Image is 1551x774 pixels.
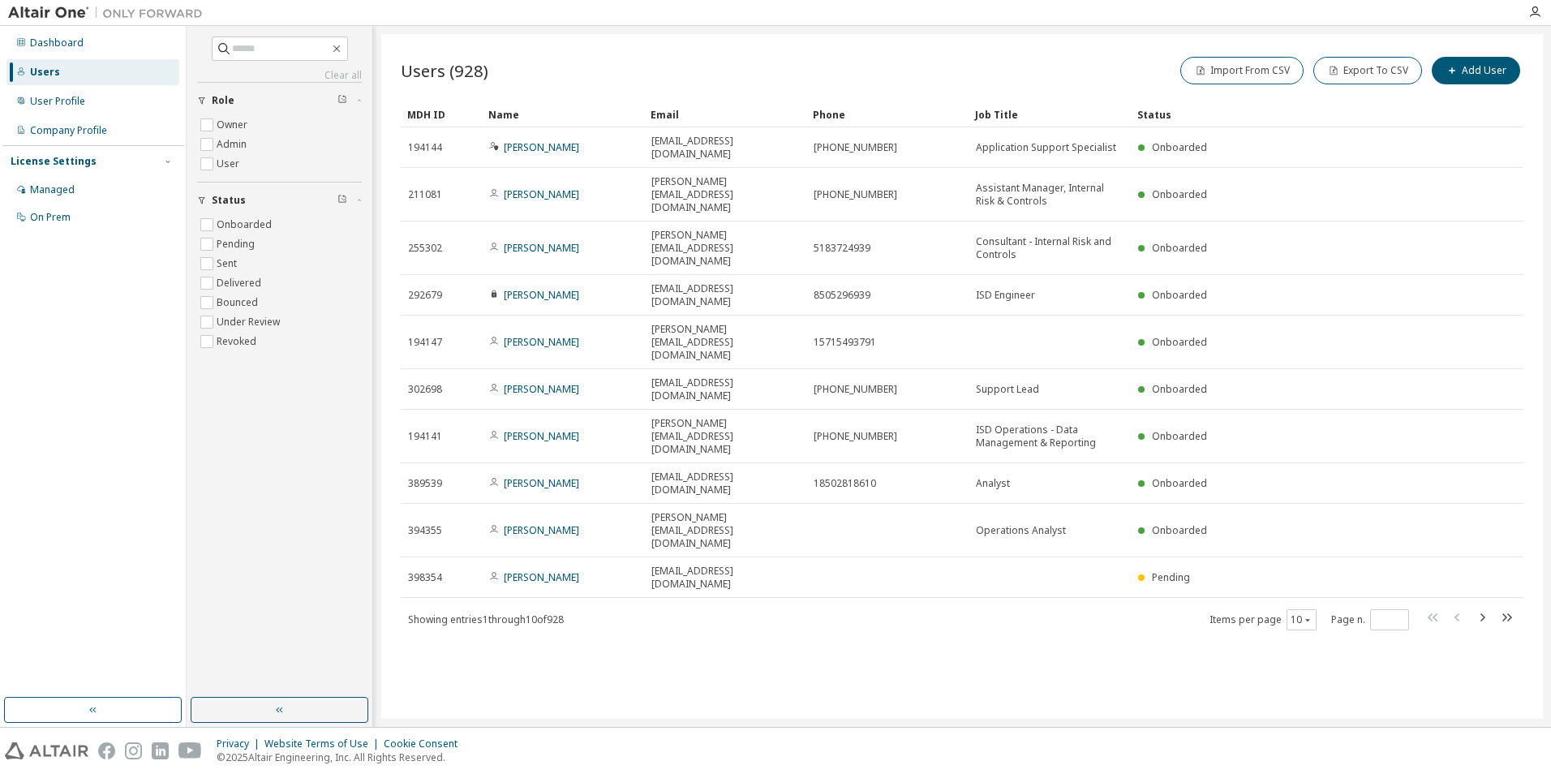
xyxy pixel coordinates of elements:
label: Owner [217,115,251,135]
span: 15715493791 [814,336,876,349]
span: [PHONE_NUMBER] [814,383,897,396]
a: [PERSON_NAME] [504,140,579,154]
div: Company Profile [30,124,107,137]
div: Cookie Consent [384,737,467,750]
span: ISD Engineer [976,289,1035,302]
span: Onboarded [1152,523,1207,537]
button: Add User [1432,57,1520,84]
span: Users (928) [401,59,488,82]
div: Privacy [217,737,264,750]
img: youtube.svg [178,742,202,759]
span: [PERSON_NAME][EMAIL_ADDRESS][DOMAIN_NAME] [651,511,799,550]
span: Application Support Specialist [976,141,1116,154]
span: Operations Analyst [976,524,1066,537]
span: [PHONE_NUMBER] [814,141,897,154]
span: Analyst [976,477,1010,490]
span: Role [212,94,234,107]
div: Name [488,101,638,127]
span: Onboarded [1152,382,1207,396]
span: 389539 [408,477,442,490]
a: [PERSON_NAME] [504,187,579,201]
div: License Settings [11,155,97,168]
span: Onboarded [1152,288,1207,302]
span: [PERSON_NAME][EMAIL_ADDRESS][DOMAIN_NAME] [651,229,799,268]
button: Export To CSV [1313,57,1422,84]
span: [EMAIL_ADDRESS][DOMAIN_NAME] [651,471,799,497]
span: 5183724939 [814,242,870,255]
span: 394355 [408,524,442,537]
span: 194144 [408,141,442,154]
a: [PERSON_NAME] [504,523,579,537]
a: [PERSON_NAME] [504,335,579,349]
a: [PERSON_NAME] [504,241,579,255]
div: User Profile [30,95,85,108]
span: Consultant - Internal Risk and Controls [976,235,1124,261]
label: Under Review [217,312,283,332]
div: Status [1137,101,1439,127]
div: Dashboard [30,37,84,49]
span: Onboarded [1152,335,1207,349]
a: [PERSON_NAME] [504,570,579,584]
span: Items per page [1209,609,1317,630]
div: Managed [30,183,75,196]
span: [EMAIL_ADDRESS][DOMAIN_NAME] [651,565,799,591]
span: [PERSON_NAME][EMAIL_ADDRESS][DOMAIN_NAME] [651,175,799,214]
span: Page n. [1331,609,1409,630]
label: Bounced [217,293,261,312]
button: Status [197,183,362,218]
span: Onboarded [1152,187,1207,201]
span: Assistant Manager, Internal Risk & Controls [976,182,1124,208]
a: [PERSON_NAME] [504,476,579,490]
span: Onboarded [1152,429,1207,443]
span: Clear filter [337,194,347,207]
label: Admin [217,135,250,154]
button: 10 [1291,613,1313,626]
span: 8505296939 [814,289,870,302]
img: altair_logo.svg [5,742,88,759]
img: Altair One [8,5,211,21]
span: ISD Operations - Data Management & Reporting [976,424,1124,449]
span: Pending [1152,570,1190,584]
label: Delivered [217,273,264,293]
a: [PERSON_NAME] [504,429,579,443]
div: Phone [813,101,962,127]
img: instagram.svg [125,742,142,759]
div: Email [651,101,800,127]
span: 194147 [408,336,442,349]
span: Clear filter [337,94,347,107]
span: [PHONE_NUMBER] [814,188,897,201]
span: [PHONE_NUMBER] [814,430,897,443]
span: 398354 [408,571,442,584]
span: Onboarded [1152,140,1207,154]
span: 194141 [408,430,442,443]
label: Sent [217,254,240,273]
div: On Prem [30,211,71,224]
span: [EMAIL_ADDRESS][DOMAIN_NAME] [651,135,799,161]
span: 18502818610 [814,477,876,490]
p: © 2025 Altair Engineering, Inc. All Rights Reserved. [217,750,467,764]
span: Onboarded [1152,476,1207,490]
label: User [217,154,243,174]
span: Showing entries 1 through 10 of 928 [408,613,564,626]
span: [EMAIL_ADDRESS][DOMAIN_NAME] [651,282,799,308]
span: [PERSON_NAME][EMAIL_ADDRESS][DOMAIN_NAME] [651,417,799,456]
div: MDH ID [407,101,475,127]
a: Clear all [197,69,362,82]
label: Revoked [217,332,260,351]
span: 292679 [408,289,442,302]
button: Role [197,83,362,118]
span: [PERSON_NAME][EMAIL_ADDRESS][DOMAIN_NAME] [651,323,799,362]
span: Status [212,194,246,207]
span: 211081 [408,188,442,201]
span: Support Lead [976,383,1039,396]
a: [PERSON_NAME] [504,382,579,396]
a: [PERSON_NAME] [504,288,579,302]
span: 302698 [408,383,442,396]
span: 255302 [408,242,442,255]
img: linkedin.svg [152,742,169,759]
span: [EMAIL_ADDRESS][DOMAIN_NAME] [651,376,799,402]
div: Users [30,66,60,79]
label: Pending [217,234,258,254]
span: Onboarded [1152,241,1207,255]
label: Onboarded [217,215,275,234]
